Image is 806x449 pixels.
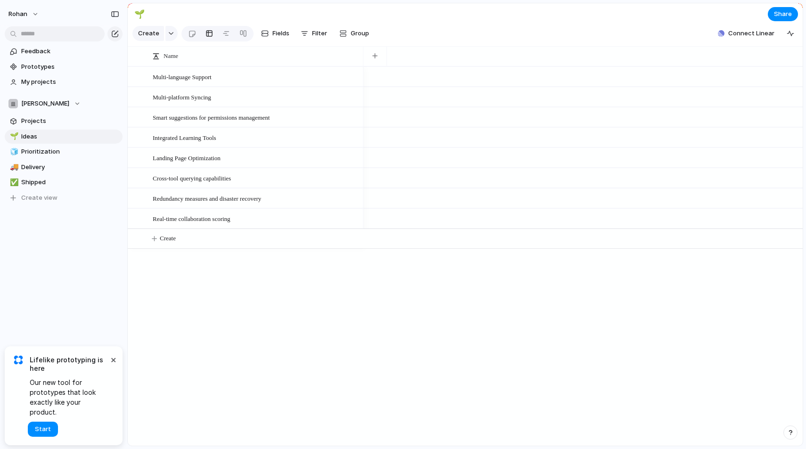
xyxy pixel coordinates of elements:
[10,131,16,142] div: 🌱
[774,9,792,19] span: Share
[21,147,119,156] span: Prioritization
[21,77,119,87] span: My projects
[4,7,44,22] button: rohan
[153,71,212,82] span: Multi-language Support
[8,163,18,172] button: 🚚
[297,26,331,41] button: Filter
[5,75,123,89] a: My projects
[21,99,69,108] span: [PERSON_NAME]
[153,213,230,224] span: Real-time collaboration scoring
[272,29,289,38] span: Fields
[35,425,51,434] span: Start
[153,132,216,143] span: Integrated Learning Tools
[5,114,123,128] a: Projects
[257,26,293,41] button: Fields
[21,62,119,72] span: Prototypes
[153,152,221,163] span: Landing Page Optimization
[160,234,176,243] span: Create
[10,147,16,157] div: 🧊
[132,26,164,41] button: Create
[30,377,108,417] span: Our new tool for prototypes that look exactly like your product.
[351,29,369,38] span: Group
[153,193,261,204] span: Redundancy measures and disaster recovery
[5,44,123,58] a: Feedback
[8,147,18,156] button: 🧊
[28,422,58,437] button: Start
[21,47,119,56] span: Feedback
[132,7,147,22] button: 🌱
[728,29,774,38] span: Connect Linear
[5,191,123,205] button: Create view
[8,132,18,141] button: 🌱
[5,145,123,159] a: 🧊Prioritization
[5,97,123,111] button: [PERSON_NAME]
[21,132,119,141] span: Ideas
[107,354,119,365] button: Dismiss
[5,60,123,74] a: Prototypes
[21,178,119,187] span: Shipped
[312,29,327,38] span: Filter
[335,26,374,41] button: Group
[21,116,119,126] span: Projects
[5,130,123,144] a: 🌱Ideas
[153,91,211,102] span: Multi-platform Syncing
[10,162,16,172] div: 🚚
[5,160,123,174] a: 🚚Delivery
[10,177,16,188] div: ✅
[768,7,798,21] button: Share
[138,29,159,38] span: Create
[164,51,178,61] span: Name
[5,175,123,189] a: ✅Shipped
[21,193,58,203] span: Create view
[30,356,108,373] span: Lifelike prototyping is here
[134,8,145,20] div: 🌱
[153,112,270,122] span: Smart suggestions for permissions management
[8,178,18,187] button: ✅
[21,163,119,172] span: Delivery
[714,26,778,41] button: Connect Linear
[153,172,231,183] span: Cross-tool querying capabilities
[8,9,27,19] span: rohan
